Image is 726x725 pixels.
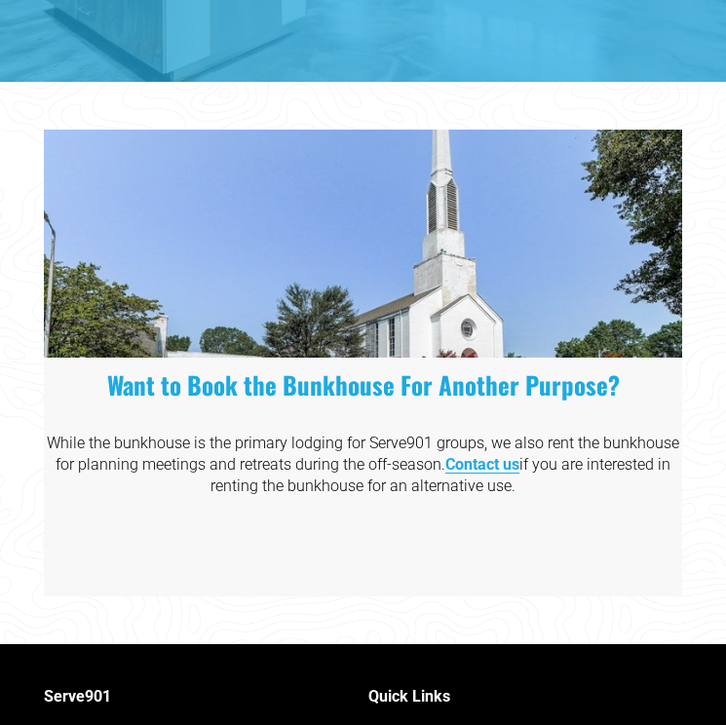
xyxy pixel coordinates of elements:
[44,687,111,706] strong: Serve901
[44,433,683,498] p: While the bunkhouse is the primary lodging for Serve901 groups, we also rent the bunkhouse for pl...
[445,455,519,474] a: Contact us
[368,687,450,706] strong: Quick Links
[107,366,620,402] strong: Want to Book the Bunkhouse For Another Purpose?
